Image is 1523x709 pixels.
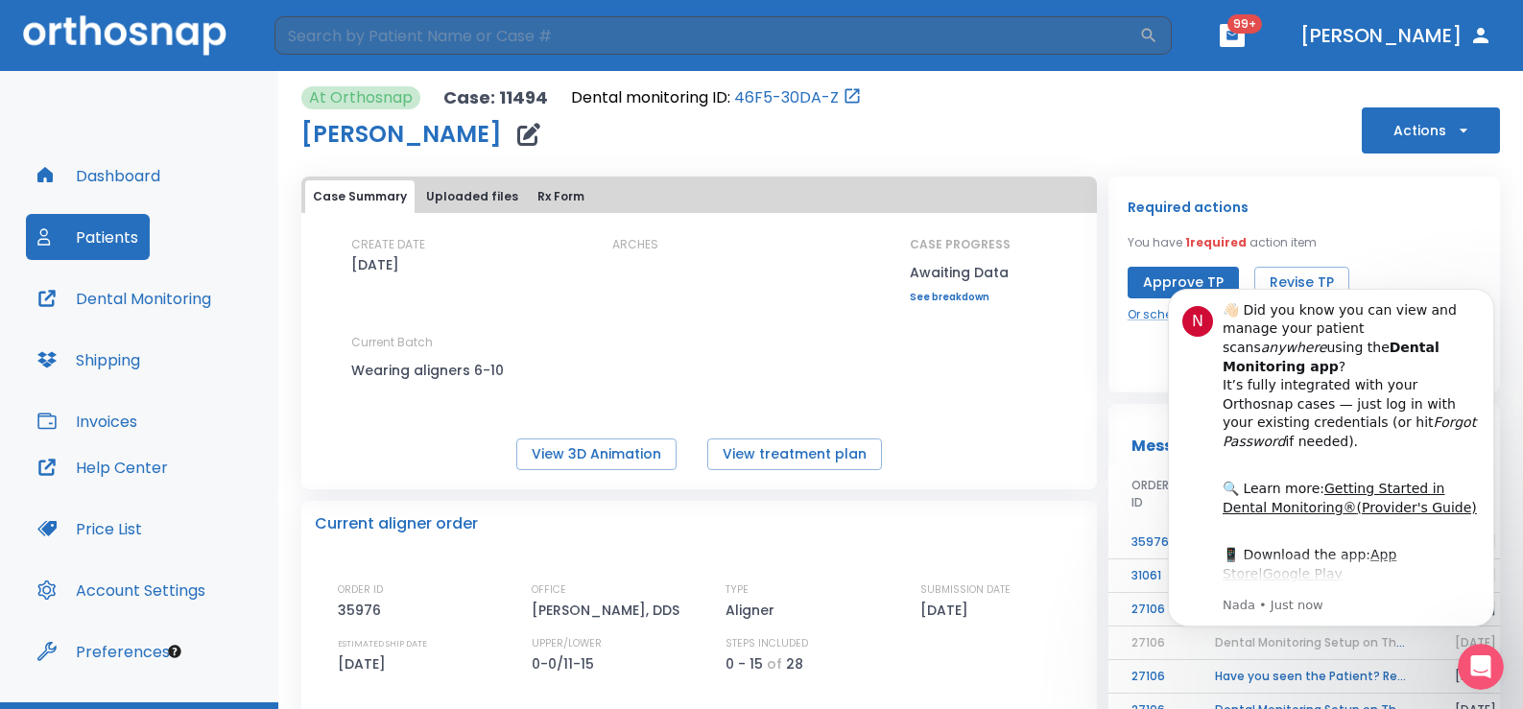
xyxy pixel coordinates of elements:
a: Or schedule consult if you need to discuss TP [1128,306,1392,323]
p: Dental monitoring ID: [571,86,730,109]
span: 99+ [1227,14,1262,34]
p: Required actions [1128,196,1249,219]
p: 0 - 15 [726,652,763,675]
input: Search by Patient Name or Case # [274,16,1139,55]
span: 27106 [1131,634,1165,650]
button: Invoices [26,398,149,444]
button: Shipping [26,337,152,383]
button: View treatment plan [707,438,882,470]
p: Case: 11494 [443,86,548,109]
iframe: Intercom notifications message [1139,260,1523,657]
button: Dental Monitoring [26,275,223,321]
span: 1 required [1185,234,1247,250]
iframe: Intercom live chat [1458,644,1504,690]
p: [DATE] [920,599,975,622]
button: Dashboard [26,153,172,199]
p: Current aligner order [315,512,478,535]
button: Rx Form [530,180,592,213]
button: Help Center [26,444,179,490]
p: CREATE DATE [351,236,425,253]
p: ARCHES [612,236,658,253]
a: See breakdown [910,292,1011,303]
p: [DATE] [351,253,399,276]
button: [PERSON_NAME] [1293,18,1500,53]
td: 35976 [1108,526,1192,559]
td: 27106 [1108,660,1192,694]
p: UPPER/LOWER [532,635,602,652]
p: Awaiting Data [910,261,1011,284]
button: View 3D Animation [516,438,677,470]
button: Account Settings [26,567,217,613]
p: SUBMISSION DATE [920,581,1011,599]
span: ORDER ID [1131,477,1169,511]
img: Orthosnap [23,15,226,55]
p: Wearing aligners 6-10 [351,359,524,382]
td: Have you seen the Patient? Reminder to Start Monitoring [1192,660,1432,694]
div: Tooltip anchor [166,643,183,660]
td: 27106 [1108,593,1192,626]
p: OFFICE [532,581,566,599]
button: Actions [1362,107,1500,154]
button: Uploaded files [418,180,526,213]
div: tabs [305,180,1093,213]
button: Preferences [26,628,181,674]
p: 35976 [338,599,388,622]
p: Current Batch [351,334,524,351]
p: ESTIMATED SHIP DATE [338,635,427,652]
p: [PERSON_NAME], DDS [532,599,686,622]
button: Approve TP [1128,267,1239,298]
div: Open patient in dental monitoring portal [571,86,862,109]
p: of [767,652,782,675]
p: At Orthosnap [309,86,413,109]
button: Patients [26,214,150,260]
p: You have action item [1128,234,1317,251]
p: ORDER ID [338,581,383,599]
p: 28 [786,652,803,675]
p: TYPE [726,581,749,599]
p: 0-0/11-15 [532,652,601,675]
p: Aligner [726,599,781,622]
td: 31061 [1108,559,1192,593]
h1: [PERSON_NAME] [301,123,502,146]
p: CASE PROGRESS [910,236,1011,253]
p: STEPS INCLUDED [726,635,808,652]
button: Case Summary [305,180,415,213]
a: 46F5-30DA-Z [734,86,839,109]
p: Messages [1131,435,1214,458]
button: Price List [26,506,154,552]
td: [DATE] [1432,660,1519,694]
p: [DATE] [338,652,393,675]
